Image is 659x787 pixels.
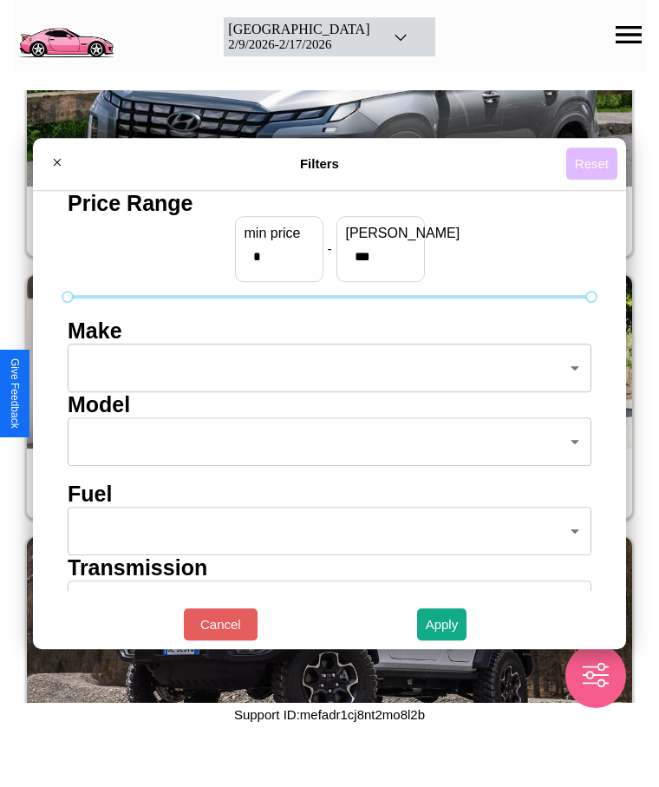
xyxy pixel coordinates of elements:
[73,156,566,171] h4: Filters
[245,226,314,241] label: min price
[68,392,591,417] h4: Model
[68,191,591,216] h4: Price Range
[346,226,415,241] label: [PERSON_NAME]
[68,482,591,507] h4: Fuel
[13,9,119,61] img: logo
[184,608,258,640] button: Cancel
[9,358,21,429] div: Give Feedback
[566,148,617,180] button: Reset
[228,22,369,37] div: [GEOGRAPHIC_DATA]
[234,703,425,726] p: Support ID: mefadr1cj8nt2mo8l2b
[68,555,591,580] h4: Transmission
[228,37,369,52] div: 2 / 9 / 2026 - 2 / 17 / 2026
[68,318,591,344] h4: Make
[328,237,332,260] p: -
[417,608,467,640] button: Apply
